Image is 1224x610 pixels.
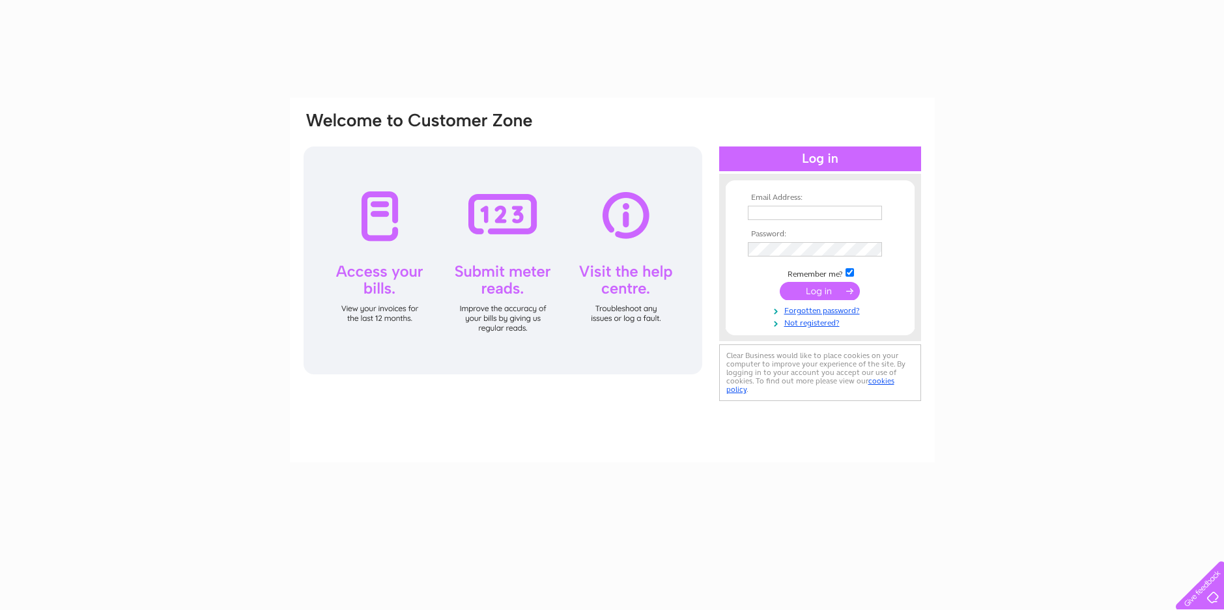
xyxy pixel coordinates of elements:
[748,303,896,316] a: Forgotten password?
[745,230,896,239] th: Password:
[726,376,894,394] a: cookies policy
[780,282,860,300] input: Submit
[745,193,896,202] th: Email Address:
[748,316,896,328] a: Not registered?
[719,344,921,401] div: Clear Business would like to place cookies on your computer to improve your experience of the sit...
[745,266,896,279] td: Remember me?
